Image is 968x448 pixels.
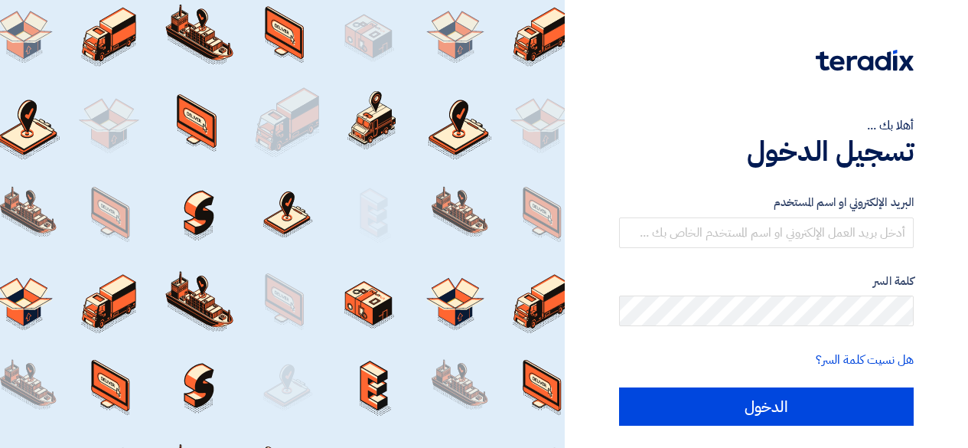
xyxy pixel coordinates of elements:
[619,116,914,135] div: أهلا بك ...
[619,135,914,168] h1: تسجيل الدخول
[816,351,914,369] a: هل نسيت كلمة السر؟
[619,273,914,290] label: كلمة السر
[619,217,914,248] input: أدخل بريد العمل الإلكتروني او اسم المستخدم الخاص بك ...
[816,50,914,71] img: Teradix logo
[619,388,914,426] input: الدخول
[619,194,914,211] label: البريد الإلكتروني او اسم المستخدم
